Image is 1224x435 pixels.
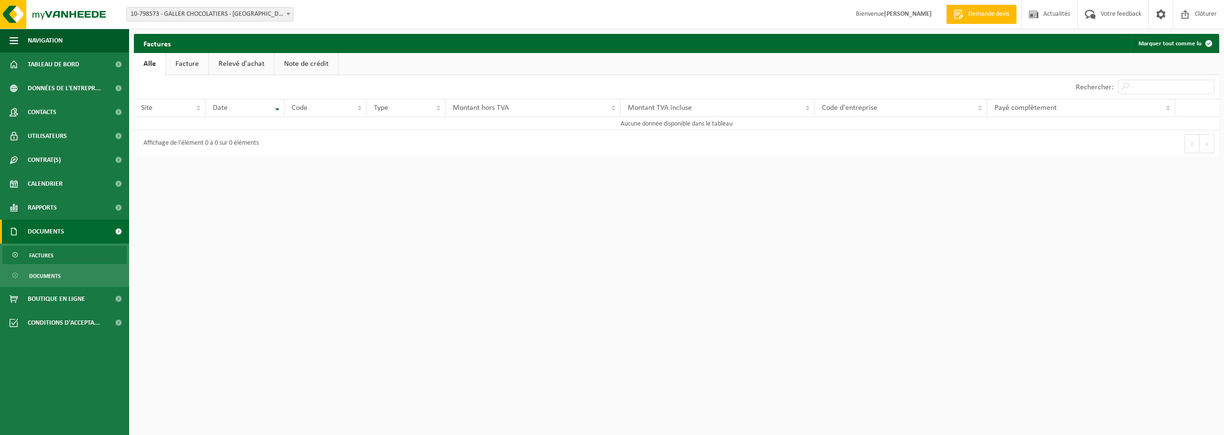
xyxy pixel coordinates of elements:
span: Code [292,104,307,112]
span: Factures [29,246,54,265]
span: Calendrier [28,172,63,196]
a: Demande devis [946,5,1016,24]
span: Tableau de bord [28,53,79,76]
a: Alle [134,53,165,75]
button: Next [1200,134,1214,153]
span: Boutique en ligne [28,287,85,311]
a: Relevé d'achat [209,53,274,75]
span: Payé complètement [994,104,1057,112]
div: Affichage de l'élément 0 à 0 sur 0 éléments [139,135,259,152]
span: Code d'entreprise [822,104,877,112]
span: Contrat(s) [28,148,61,172]
a: Documents [2,266,127,285]
a: Factures [2,246,127,264]
span: Contacts [28,100,56,124]
span: Site [141,104,153,112]
span: Documents [28,220,64,244]
label: Rechercher: [1076,84,1114,91]
span: Utilisateurs [28,124,67,148]
span: Données de l'entrepr... [28,76,101,100]
strong: [PERSON_NAME] [884,11,932,18]
a: Note de crédit [274,53,338,75]
span: Conditions d'accepta... [28,311,100,335]
span: Documents [29,267,61,285]
span: 10-798573 - GALLER CHOCOLATIERS - VAUX-SOUS-CHÈVREMONT [126,7,294,21]
span: Date [213,104,228,112]
span: Montant hors TVA [453,104,509,112]
span: Montant TVA incluse [628,104,692,112]
span: Demande devis [966,10,1012,19]
h2: Factures [134,34,180,53]
button: Previous [1184,134,1200,153]
span: Rapports [28,196,57,220]
a: Facture [166,53,208,75]
span: Navigation [28,29,63,53]
span: 10-798573 - GALLER CHOCOLATIERS - VAUX-SOUS-CHÈVREMONT [127,8,293,21]
button: Marquer tout comme lu [1131,34,1218,53]
span: Type [374,104,388,112]
td: Aucune donnée disponible dans le tableau [134,117,1219,130]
